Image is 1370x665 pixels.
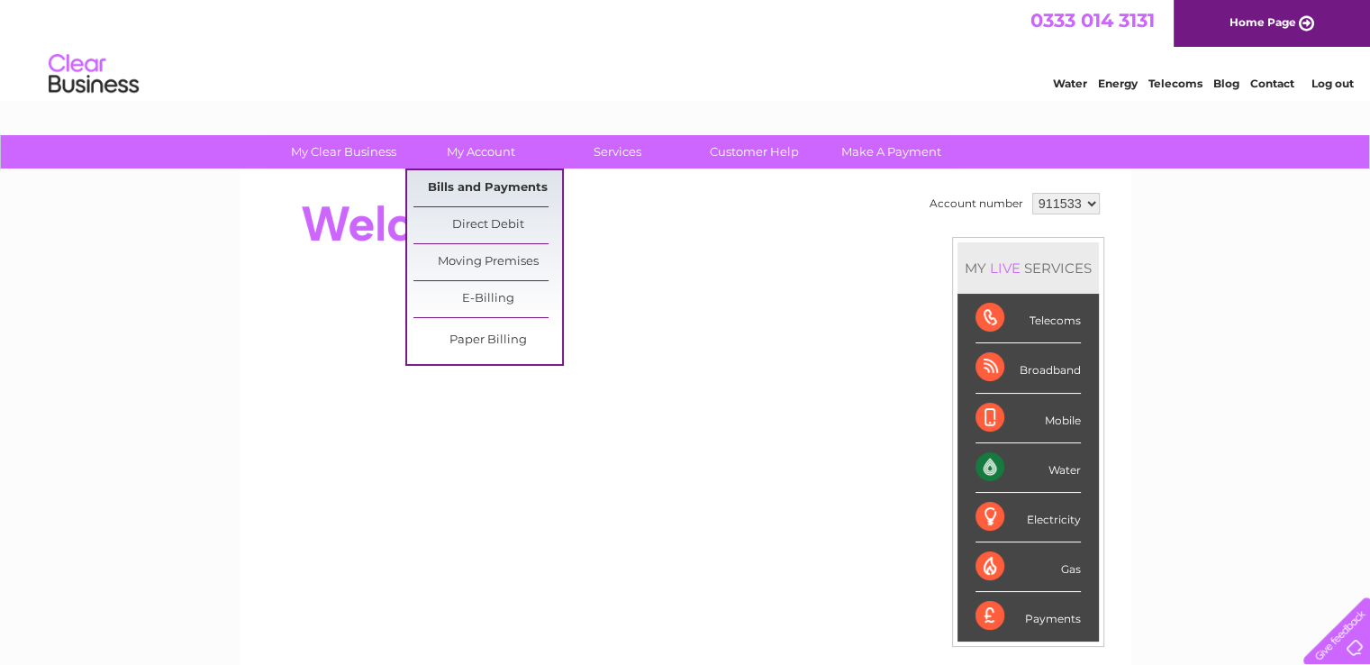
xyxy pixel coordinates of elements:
div: LIVE [986,260,1024,277]
a: My Account [406,135,555,169]
div: Payments [975,592,1081,641]
a: Contact [1250,77,1294,90]
a: Make A Payment [817,135,966,169]
a: Moving Premises [413,244,562,280]
div: Broadband [975,343,1081,393]
div: Electricity [975,493,1081,542]
img: logo.png [48,47,140,102]
a: E-Billing [413,281,562,317]
a: Blog [1213,77,1239,90]
a: 0333 014 3131 [1030,9,1155,32]
a: My Clear Business [269,135,418,169]
div: Clear Business is a trading name of Verastar Limited (registered in [GEOGRAPHIC_DATA] No. 3667643... [260,10,1111,87]
div: MY SERVICES [957,242,1099,294]
a: Energy [1098,77,1138,90]
a: Bills and Payments [413,170,562,206]
a: Services [543,135,692,169]
a: Telecoms [1148,77,1202,90]
td: Account number [925,188,1028,219]
div: Water [975,443,1081,493]
a: Log out [1311,77,1353,90]
div: Gas [975,542,1081,592]
div: Telecoms [975,294,1081,343]
a: Water [1053,77,1087,90]
a: Customer Help [680,135,829,169]
div: Mobile [975,394,1081,443]
a: Paper Billing [413,323,562,359]
a: Direct Debit [413,207,562,243]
